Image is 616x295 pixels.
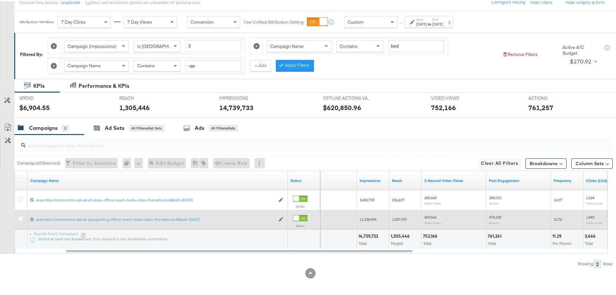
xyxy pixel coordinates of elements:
a: 3.6725 [295,177,354,182]
div: 14,739,733 [219,102,254,111]
span: Contains [340,42,358,48]
div: KPIs [33,81,45,88]
span: Is [GEOGRAPHIC_DATA] [137,42,187,48]
sub: Clicks (Link) [586,200,602,204]
div: $620,850.96 [323,102,361,111]
span: 14.37 [554,196,562,201]
span: VIDEO VIEWS [431,94,480,100]
div: 752,166 [431,102,456,111]
div: 1,305,446 [119,102,150,111]
a: The average number of times your ad was served to each person. [554,177,581,182]
a: The number of times your ad was served. On mobile apps an ad is counted as served the first time ... [360,177,387,182]
div: Campaigns [29,123,58,130]
a: assembly-homecentre-qat-all-shukran-offline-reach-meta-video-thematic-bed&bath-[DATE] [36,196,275,202]
sub: Video Views [424,200,441,204]
div: Filtered By: [20,50,43,56]
a: The number of people your ad was served to. [392,177,419,182]
input: Enter a search term [388,39,444,51]
div: All Filtered Ad Sets [129,124,164,130]
span: Campaign Name [68,62,101,67]
a: Shows the current state of your Ad Campaign. [290,177,318,182]
span: 476,228 [489,213,501,218]
div: Attribution Window: [19,18,54,23]
div: 761,241 [488,232,503,238]
span: 1,842 [586,213,594,218]
div: 752,166 [423,232,439,238]
sub: Video Views [424,220,441,223]
div: [DATE] [432,20,443,26]
div: 2 [62,124,68,130]
a: The number of times your video was viewed for 3 seconds or more. [424,177,484,182]
span: Contains [137,62,155,67]
span: People [391,240,403,244]
div: Campaigns ( 0 Selected) [17,159,60,165]
sub: Clicks (Link) [586,220,602,223]
div: 2 [594,259,601,267]
div: All Filtered Ads [209,124,237,130]
button: Remove Filters [503,50,538,56]
span: IMPRESSIONS [219,94,268,100]
div: Ads [195,123,204,130]
div: Active A/C Budget [563,43,598,55]
a: The number of actions related to your Page's posts as a result of your ad. [489,177,548,182]
div: 0 [123,157,134,167]
input: Search Campaigns by Name, ID or Objective [26,135,558,148]
span: 11,338,994 [360,216,376,221]
button: + Add [250,59,271,70]
span: 7 Day Clicks [61,18,86,24]
span: 1,057,937 [392,216,407,221]
div: [DATE] [416,20,427,26]
button: Clear All Filters [478,157,521,167]
sub: Actions [489,220,499,223]
span: 7 Day Views [127,18,152,24]
strong: to [427,20,432,25]
div: 3,466 [585,232,598,238]
span: ↑ [398,21,404,23]
input: Enter a number [185,39,241,51]
div: 11.29 [552,232,564,238]
span: Clear All Filters [481,158,518,166]
span: Per Person [553,240,572,244]
label: Active [293,222,308,227]
span: Total [585,240,593,244]
label: Use Unified Attribution Setting: [243,18,304,24]
span: SPEND [19,94,68,100]
span: 282,600 [424,194,437,199]
span: Campaign (Impressions) [68,42,116,48]
span: Campaign Name [270,42,304,48]
span: 236,637 [392,196,404,201]
span: Total [359,240,367,244]
span: 285,013 [489,194,501,199]
span: Custom [348,18,363,24]
div: 14,739,733 [358,232,380,238]
label: Active [293,203,308,207]
span: 10.72 [554,216,562,221]
input: Enter a search term [185,59,241,71]
label: Start: [416,16,427,20]
button: Column Sets [571,157,613,167]
div: $6,904.55 [19,102,50,111]
a: Your campaign name. [30,177,285,182]
div: Showing: [578,260,594,265]
span: ACTIONS [528,94,577,100]
span: REACH [119,94,168,100]
span: OFFLINE ACTIONS VALUE [323,94,372,100]
span: 469,566 [424,213,437,218]
div: Ad Sets [105,123,124,130]
label: End: [432,16,443,20]
button: $270.92 [567,55,599,65]
span: Total [423,240,431,244]
div: 761,257 [528,102,553,111]
span: Conversion [190,18,214,24]
div: Performance & KPIs [79,81,129,88]
span: Total [488,240,496,244]
button: Breakdowns [525,157,567,167]
sub: Actions [489,200,499,204]
button: Apply Filters [276,59,314,70]
div: 1,305,446 [391,232,412,238]
div: assembly-homecentre-qat-all-shukran-offline-reach-meta-video-thematic-bed&bath-[DATE] [36,196,275,201]
div: Rows [603,260,613,265]
a: assembly-homecentre-qat-all-prospecting-offline-reach-meta-video-thematic-bed&bath-[DATE] [36,216,275,221]
span: 1,624 [586,194,594,199]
